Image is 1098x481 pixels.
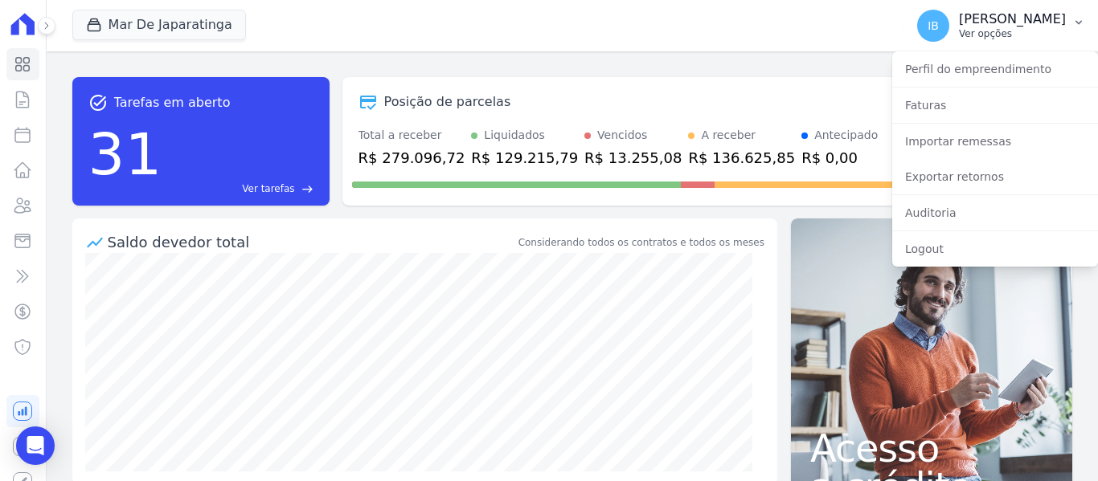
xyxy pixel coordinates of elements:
a: Exportar retornos [892,162,1098,191]
div: R$ 13.255,08 [584,147,682,169]
span: Acesso [810,429,1053,467]
a: Faturas [892,91,1098,120]
a: Perfil do empreendimento [892,55,1098,84]
div: Vencidos [597,127,647,144]
span: Tarefas em aberto [114,93,231,112]
p: [PERSON_NAME] [959,11,1066,27]
p: Ver opções [959,27,1066,40]
span: task_alt [88,93,108,112]
a: Importar remessas [892,127,1098,156]
div: R$ 136.625,85 [688,147,795,169]
div: R$ 279.096,72 [358,147,465,169]
a: Auditoria [892,198,1098,227]
span: Ver tarefas [242,181,294,196]
div: Open Intercom Messenger [16,426,55,465]
div: Posição de parcelas [384,92,511,112]
div: 31 [88,112,162,196]
a: Logout [892,234,1098,263]
span: IB [928,20,939,31]
div: Liquidados [484,127,545,144]
div: Antecipado [814,127,878,144]
a: Ver tarefas east [168,181,313,196]
div: R$ 0,00 [801,147,878,169]
button: Mar De Japaratinga [72,10,246,40]
div: R$ 129.215,79 [471,147,578,169]
div: Saldo devedor total [108,231,515,253]
div: A receber [701,127,756,144]
span: east [301,183,313,195]
button: IB [PERSON_NAME] Ver opções [904,3,1098,48]
div: Total a receber [358,127,465,144]
div: Considerando todos os contratos e todos os meses [518,235,764,250]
